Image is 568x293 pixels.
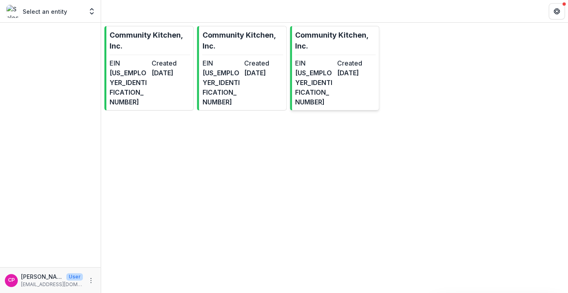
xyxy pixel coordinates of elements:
[104,26,194,110] a: Community Kitchen, Inc.EIN[US_EMPLOYER_IDENTIFICATION_NUMBER]Created[DATE]
[23,7,67,16] p: Select an entity
[549,3,565,19] button: Get Help
[21,281,83,288] p: [EMAIL_ADDRESS][DOMAIN_NAME]
[295,30,376,51] p: Community Kitchen, Inc.
[337,68,376,78] dd: [DATE]
[244,58,283,68] dt: Created
[152,58,190,68] dt: Created
[295,68,334,107] dd: [US_EMPLOYER_IDENTIFICATION_NUMBER]
[244,68,283,78] dd: [DATE]
[86,276,96,285] button: More
[290,26,379,110] a: Community Kitchen, Inc.EIN[US_EMPLOYER_IDENTIFICATION_NUMBER]Created[DATE]
[295,58,334,68] dt: EIN
[337,58,376,68] dt: Created
[86,3,97,19] button: Open entity switcher
[110,68,148,107] dd: [US_EMPLOYER_IDENTIFICATION_NUMBER]
[152,68,190,78] dd: [DATE]
[202,68,241,107] dd: [US_EMPLOYER_IDENTIFICATION_NUMBER]
[202,30,283,51] p: Community Kitchen, Inc.
[8,278,15,283] div: Cheryl Prichard
[6,5,19,18] img: Select an entity
[197,26,286,110] a: Community Kitchen, Inc.EIN[US_EMPLOYER_IDENTIFICATION_NUMBER]Created[DATE]
[66,273,83,280] p: User
[110,30,190,51] p: Community Kitchen, Inc.
[202,58,241,68] dt: EIN
[110,58,148,68] dt: EIN
[21,272,63,281] p: [PERSON_NAME]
